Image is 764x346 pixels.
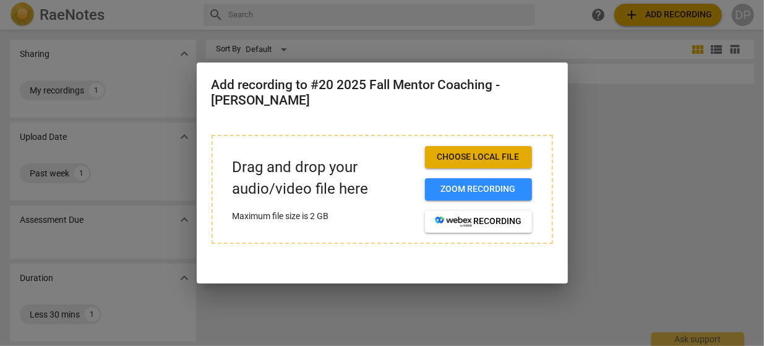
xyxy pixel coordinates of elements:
[425,210,532,233] button: recording
[212,77,553,108] h2: Add recording to #20 2025 Fall Mentor Coaching - [PERSON_NAME]
[425,146,532,168] button: Choose local file
[425,178,532,201] button: Zoom recording
[233,157,415,200] p: Drag and drop your audio/video file here
[435,183,522,196] span: Zoom recording
[435,151,522,163] span: Choose local file
[435,215,522,228] span: recording
[233,210,415,223] p: Maximum file size is 2 GB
